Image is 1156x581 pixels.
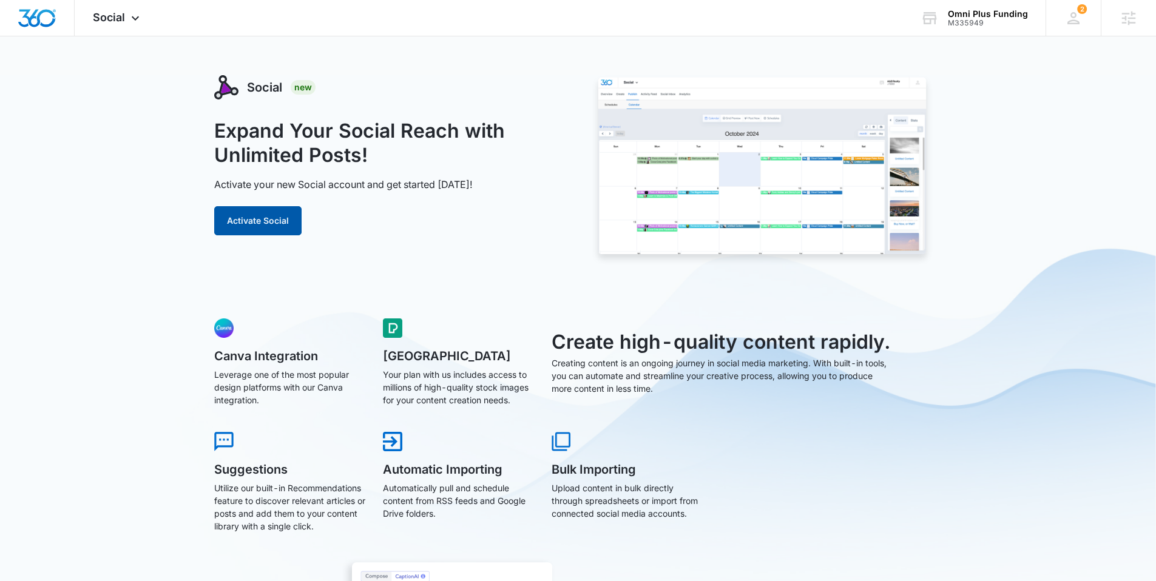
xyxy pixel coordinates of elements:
[214,119,565,167] h1: Expand Your Social Reach with Unlimited Posts!
[291,80,316,95] div: New
[552,357,893,395] p: Creating content is an ongoing journey in social media marketing. With built-in tools, you can au...
[948,9,1028,19] div: account name
[214,177,473,192] p: Activate your new Social account and get started [DATE]!
[383,368,535,406] p: Your plan with us includes access to millions of high-quality stock images for your content creat...
[214,482,366,532] p: Utilize our built-in Recommendations feature to discover relevant articles or posts and add them ...
[1077,4,1087,14] div: notifications count
[948,19,1028,27] div: account id
[383,350,535,362] h5: [GEOGRAPHIC_DATA]
[552,463,703,475] h5: Bulk Importing
[383,482,535,520] p: Automatically pull and schedule content from RSS feeds and Google Drive folders.
[214,350,366,362] h5: Canva Integration
[383,463,535,475] h5: Automatic Importing
[214,463,366,475] h5: Suggestions
[214,368,366,406] p: Leverage one of the most popular design platforms with our Canva integration.
[552,327,893,357] h3: Create high-quality content rapidly.
[247,78,282,96] h3: Social
[552,482,703,520] p: Upload content in bulk directly through spreadsheets or import from connected social media accounts.
[214,206,302,235] button: Activate Social
[93,11,125,24] span: Social
[1077,4,1087,14] span: 2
